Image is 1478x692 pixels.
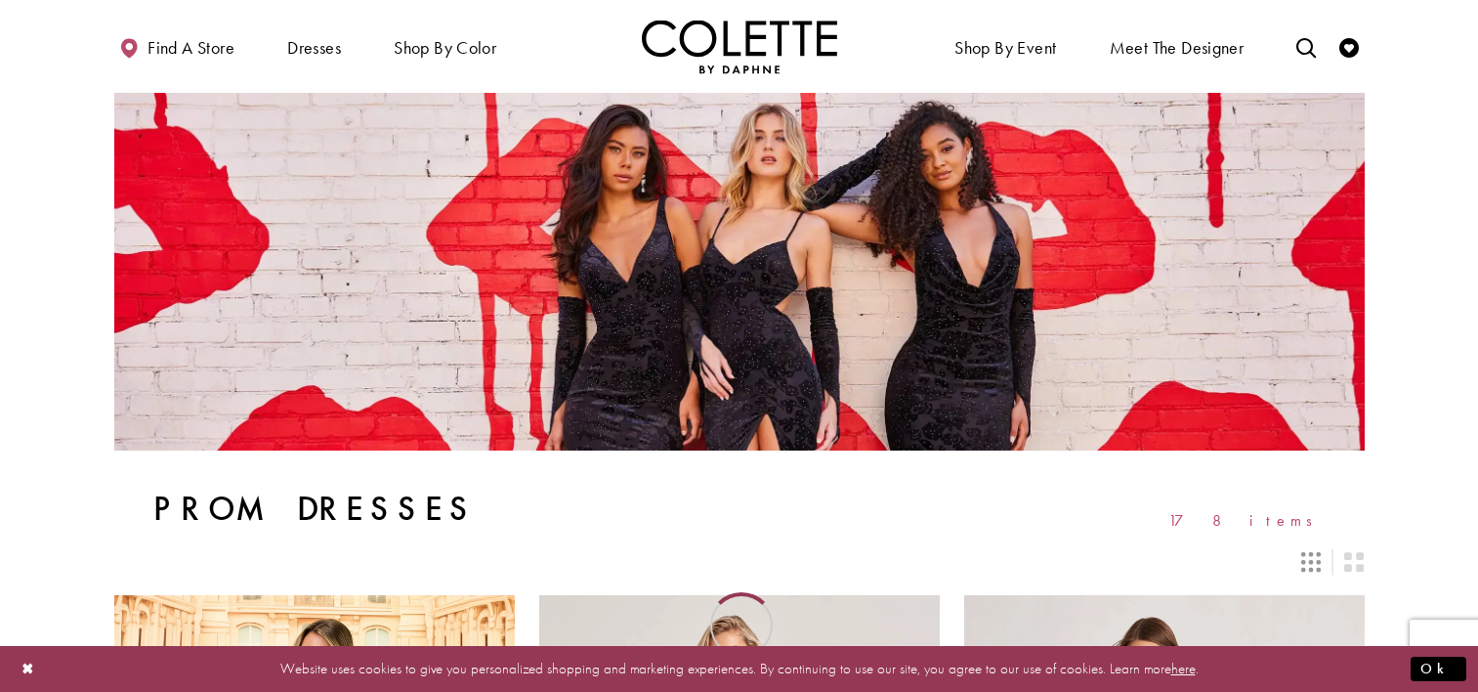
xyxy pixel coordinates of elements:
button: Close Dialog [12,652,45,686]
button: Submit Dialog [1411,657,1466,681]
div: Layout Controls [103,541,1376,584]
span: Find a store [148,38,234,58]
h1: Prom Dresses [153,490,477,529]
a: Visit Home Page [642,20,837,73]
span: Shop by color [389,20,501,73]
span: Shop By Event [950,20,1061,73]
span: Switch layout to 2 columns [1344,552,1364,572]
a: Find a store [114,20,239,73]
span: 178 items [1168,512,1326,529]
a: Meet the designer [1105,20,1249,73]
a: Check Wishlist [1334,20,1364,73]
span: Shop by color [394,38,496,58]
p: Website uses cookies to give you personalized shopping and marketing experiences. By continuing t... [141,656,1337,682]
a: Toggle search [1291,20,1321,73]
a: here [1171,659,1196,678]
span: Dresses [287,38,341,58]
img: Colette by Daphne [642,20,837,73]
span: Switch layout to 3 columns [1301,552,1321,572]
span: Meet the designer [1110,38,1245,58]
span: Dresses [282,20,346,73]
span: Shop By Event [954,38,1056,58]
